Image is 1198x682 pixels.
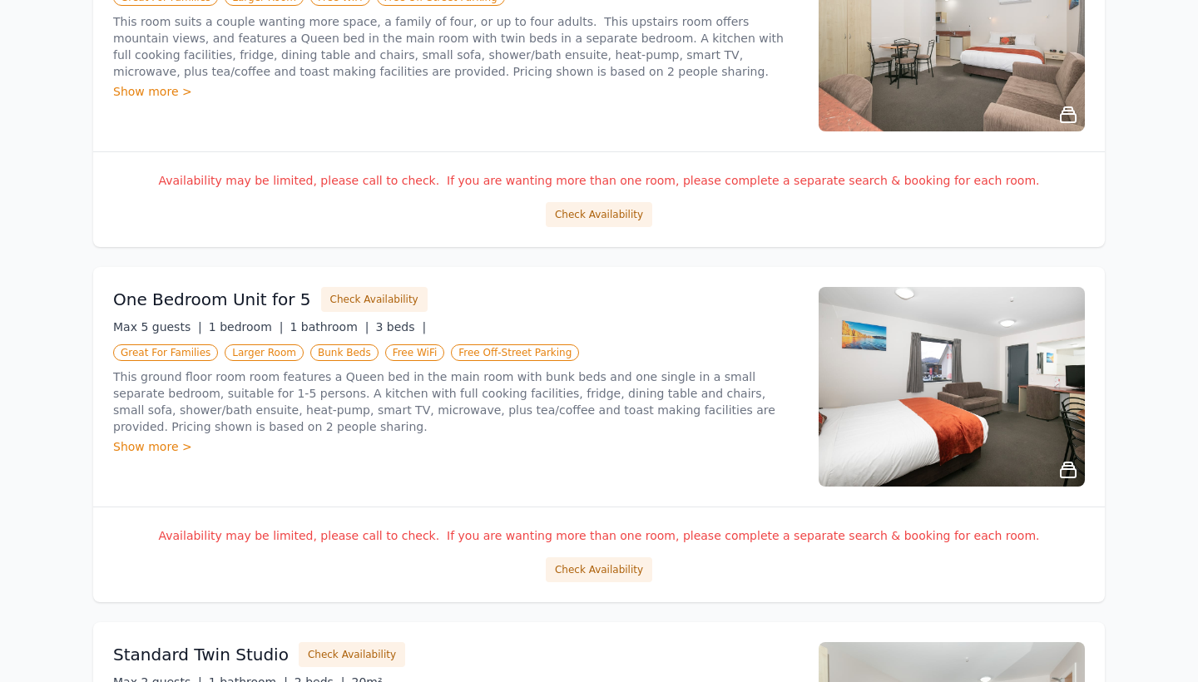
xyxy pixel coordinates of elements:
[113,368,799,435] p: This ground floor room room features a Queen bed in the main room with bunk beds and one single i...
[451,344,579,361] span: Free Off-Street Parking
[113,172,1085,189] p: Availability may be limited, please call to check. If you are wanting more than one room, please ...
[113,527,1085,544] p: Availability may be limited, please call to check. If you are wanting more than one room, please ...
[113,643,289,666] h3: Standard Twin Studio
[385,344,445,361] span: Free WiFi
[113,344,218,361] span: Great For Families
[321,287,428,312] button: Check Availability
[113,288,311,311] h3: One Bedroom Unit for 5
[310,344,379,361] span: Bunk Beds
[290,320,369,334] span: 1 bathroom |
[546,202,652,227] button: Check Availability
[225,344,304,361] span: Larger Room
[113,320,202,334] span: Max 5 guests |
[113,438,799,455] div: Show more >
[299,642,405,667] button: Check Availability
[113,83,799,100] div: Show more >
[546,557,652,582] button: Check Availability
[113,13,799,80] p: This room suits a couple wanting more space, a family of four, or up to four adults. This upstair...
[375,320,426,334] span: 3 beds |
[209,320,284,334] span: 1 bedroom |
